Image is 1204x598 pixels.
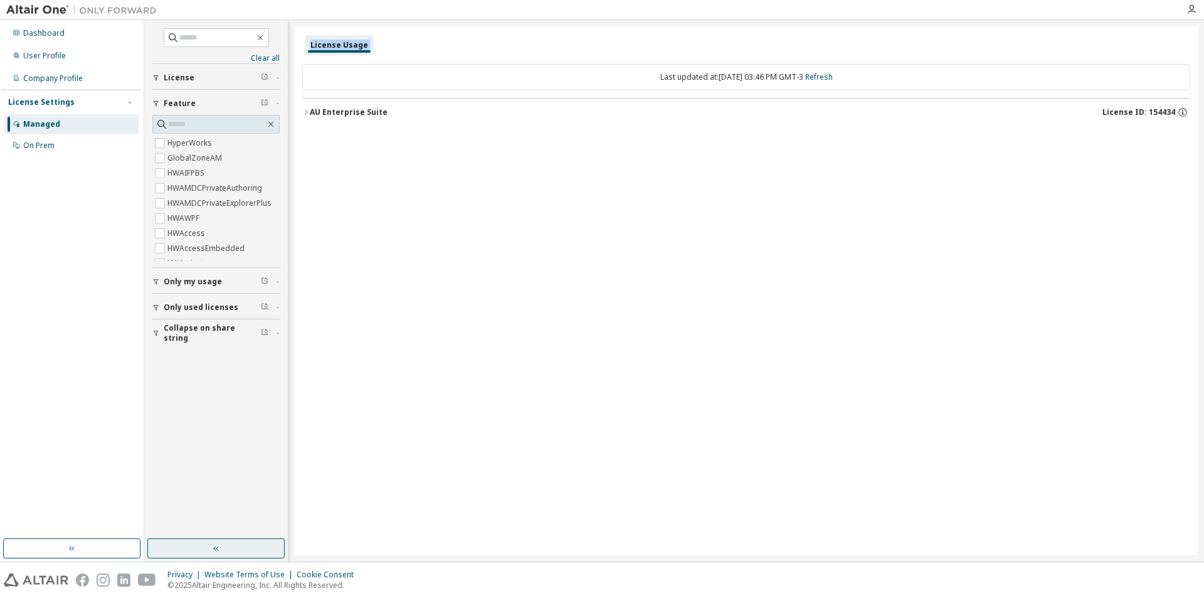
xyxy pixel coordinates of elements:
div: On Prem [23,141,55,151]
button: Only used licenses [152,294,280,321]
div: Last updated at: [DATE] 03:46 PM GMT-3 [302,64,1190,90]
span: Clear filter [261,99,268,109]
button: AU Enterprise SuiteLicense ID: 154434 [302,99,1190,126]
label: HyperWorks [167,136,214,151]
button: Feature [152,90,280,117]
label: HWAccess [167,226,208,241]
span: Clear filter [261,277,268,287]
img: altair_logo.svg [4,574,68,587]
span: License [164,73,194,83]
span: Clear filter [261,328,268,338]
button: Only my usage [152,268,280,296]
div: License Settings [8,97,75,107]
span: Feature [164,99,196,109]
span: Only my usage [164,277,222,287]
p: © 2025 Altair Engineering, Inc. All Rights Reserved. [167,580,361,590]
label: HWAccessEmbedded [167,241,247,256]
div: Company Profile [23,73,83,83]
label: HWAMDCPrivateAuthoring [167,181,265,196]
label: GlobalZoneAM [167,151,224,166]
span: Clear filter [261,73,268,83]
span: Clear filter [261,302,268,312]
span: License ID: 154434 [1102,107,1175,117]
div: Privacy [167,570,204,580]
div: Website Terms of Use [204,570,297,580]
button: Collapse on share string [152,319,280,347]
a: Clear all [152,53,280,63]
div: Cookie Consent [297,570,361,580]
img: facebook.svg [76,574,89,587]
img: instagram.svg [97,574,110,587]
a: Refresh [805,72,833,82]
button: License [152,64,280,92]
div: AU Enterprise Suite [310,107,388,117]
span: Collapse on share string [164,323,261,343]
div: User Profile [23,51,66,61]
label: HWAMDCPrivateExplorerPlus [167,196,274,211]
img: youtube.svg [138,574,156,587]
div: License Usage [310,40,368,50]
div: Managed [23,119,60,129]
label: HWAWPF [167,211,202,226]
img: Altair One [6,4,163,16]
div: Dashboard [23,28,65,38]
label: HWAIFPBS [167,166,207,181]
span: Only used licenses [164,302,238,312]
img: linkedin.svg [117,574,130,587]
label: HWActivate [167,256,210,271]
